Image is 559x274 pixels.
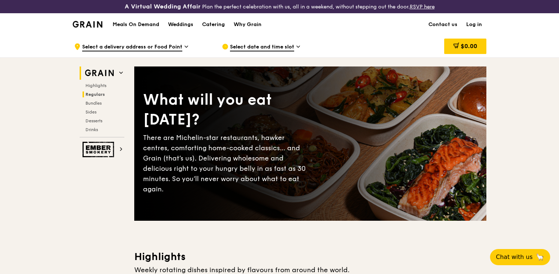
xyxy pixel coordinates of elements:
[113,21,159,28] h1: Meals On Demand
[143,90,310,130] div: What will you eat [DATE]?
[424,14,462,36] a: Contact us
[229,14,266,36] a: Why Grain
[164,14,198,36] a: Weddings
[134,250,486,263] h3: Highlights
[73,13,102,35] a: GrainGrain
[85,83,106,88] span: Highlights
[202,14,225,36] div: Catering
[82,43,182,51] span: Select a delivery address or Food Point
[198,14,229,36] a: Catering
[93,3,466,10] div: Plan the perfect celebration with us, all in a weekend, without stepping out the door.
[168,14,193,36] div: Weddings
[496,253,533,262] span: Chat with us
[85,92,105,97] span: Regulars
[461,43,477,50] span: $0.00
[462,14,486,36] a: Log in
[85,127,98,132] span: Drinks
[536,253,544,262] span: 🦙
[85,101,102,106] span: Bundles
[83,142,116,157] img: Ember Smokery web logo
[410,4,435,10] a: RSVP here
[234,14,262,36] div: Why Grain
[230,43,294,51] span: Select date and time slot
[73,21,102,28] img: Grain
[125,3,201,10] h3: A Virtual Wedding Affair
[83,66,116,80] img: Grain web logo
[85,109,96,115] span: Sides
[490,249,550,265] button: Chat with us🦙
[85,118,102,123] span: Desserts
[143,133,310,194] div: There are Michelin-star restaurants, hawker centres, comforting home-cooked classics… and Grain (...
